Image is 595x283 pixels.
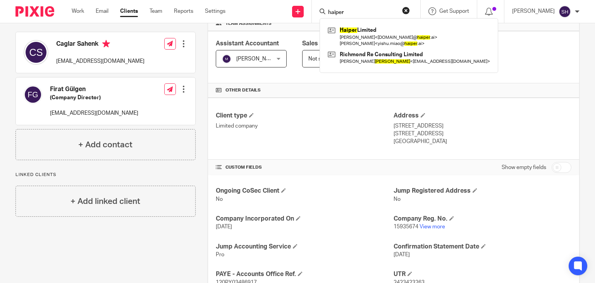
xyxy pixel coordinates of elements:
[50,85,138,93] h4: Firat Gülgen
[15,6,54,17] img: Pixie
[216,187,394,195] h4: Ongoing CoSec Client
[216,197,223,202] span: No
[216,224,232,230] span: [DATE]
[216,252,224,257] span: Pro
[24,85,42,104] img: svg%3E
[24,40,48,65] img: svg%3E
[394,270,571,278] h4: UTR
[394,122,571,130] p: [STREET_ADDRESS]
[222,54,231,64] img: svg%3E
[216,270,394,278] h4: PAYE - Accounts Office Ref.
[394,187,571,195] h4: Jump Registered Address
[402,7,410,14] button: Clear
[78,139,132,151] h4: + Add contact
[15,172,196,178] p: Linked clients
[216,112,394,120] h4: Client type
[394,112,571,120] h4: Address
[302,40,340,47] span: Sales Person
[559,5,571,18] img: svg%3E
[216,122,394,130] p: Limited company
[394,224,418,230] span: 15935674
[56,57,144,65] p: [EMAIL_ADDRESS][DOMAIN_NAME]
[225,87,261,93] span: Other details
[394,138,571,145] p: [GEOGRAPHIC_DATA]
[174,7,193,15] a: Reports
[394,130,571,138] p: [STREET_ADDRESS]
[150,7,162,15] a: Team
[102,40,110,48] i: Primary
[512,7,555,15] p: [PERSON_NAME]
[394,197,401,202] span: No
[236,56,279,62] span: [PERSON_NAME]
[56,40,144,50] h4: Caglar Sahenk
[216,215,394,223] h4: Company Incorporated On
[394,252,410,257] span: [DATE]
[502,164,546,171] label: Show empty fields
[96,7,108,15] a: Email
[216,40,279,47] span: Assistant Accountant
[50,109,138,117] p: [EMAIL_ADDRESS][DOMAIN_NAME]
[120,7,138,15] a: Clients
[308,56,340,62] span: Not selected
[205,7,225,15] a: Settings
[71,195,140,207] h4: + Add linked client
[394,215,571,223] h4: Company Reg. No.
[394,243,571,251] h4: Confirmation Statement Date
[225,21,272,27] span: Team assignments
[50,94,138,102] h5: (Company Director)
[439,9,469,14] span: Get Support
[216,164,394,171] h4: CUSTOM FIELDS
[216,243,394,251] h4: Jump Accounting Service
[420,224,445,230] a: View more
[72,7,84,15] a: Work
[327,9,397,16] input: Search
